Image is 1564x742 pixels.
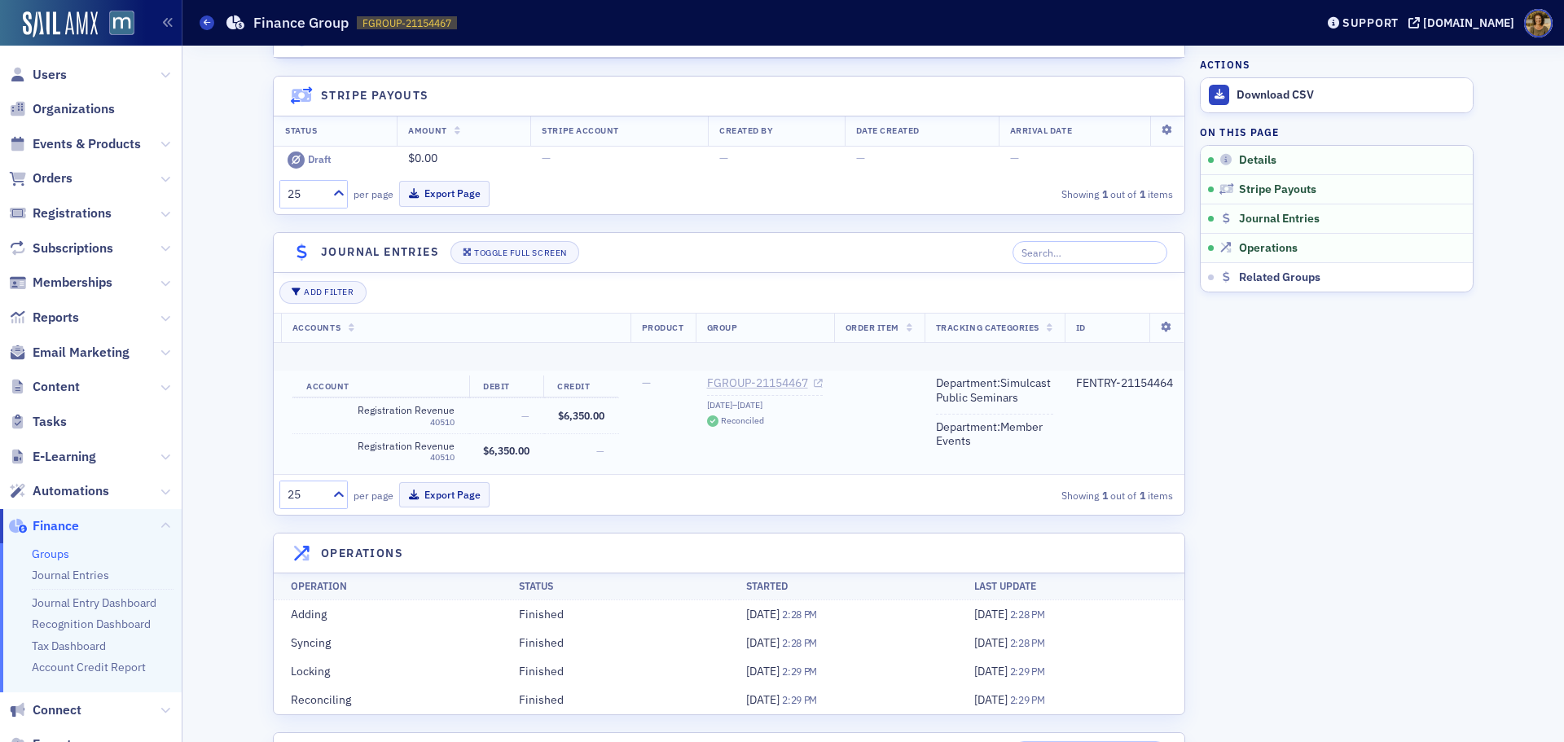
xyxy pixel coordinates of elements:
label: per page [354,187,393,201]
div: 25 [288,186,323,203]
span: [DATE] [746,635,782,650]
span: Content [33,378,80,396]
span: [DATE] [974,664,1010,678]
a: Connect [9,701,81,719]
div: Department : Simulcast Public Seminars [936,376,1053,405]
button: Export Page [399,482,490,507]
span: 2:29 PM [782,665,817,678]
span: [DATE] [974,692,1010,707]
span: 2:28 PM [1010,608,1045,621]
span: Reports [33,309,79,327]
a: Users [9,66,67,84]
span: Details [1239,153,1276,168]
td: Finished [502,686,730,714]
span: Tasks [33,413,67,431]
button: Toggle Full Screen [450,241,579,264]
span: $6,350.00 [483,444,529,457]
span: Registration Revenue [306,440,455,452]
span: Accounts [292,322,340,333]
div: Showing out of items [887,488,1174,503]
span: [DATE] [746,692,782,707]
div: Toggle Full Screen [474,248,566,257]
h4: Operations [321,545,403,562]
th: Last Update [957,573,1185,599]
th: Debit [469,375,544,398]
span: Connect [33,701,81,719]
span: 2:28 PM [1010,636,1045,649]
span: 2:29 PM [782,693,817,706]
span: Journal Entries [1239,212,1320,226]
a: Memberships [9,274,112,292]
span: Group [707,322,738,333]
td: Finished [502,629,730,657]
span: Amount [408,125,446,136]
span: Organizations [33,100,115,118]
span: — [521,409,529,422]
span: Stripe Account [542,125,618,136]
div: Showing out of items [887,187,1174,201]
a: Tax Dashboard [32,639,106,653]
td: Reconciling [274,686,502,714]
div: 25 [288,486,323,503]
input: Search… [1013,241,1168,264]
th: Started [729,573,957,599]
td: Syncing [274,629,502,657]
a: Organizations [9,100,115,118]
span: 2:29 PM [1010,665,1045,678]
div: Support [1342,15,1399,30]
span: Product [642,322,684,333]
span: — [719,151,728,165]
span: Order Item [846,322,899,333]
div: FENTRY-21154464 [1076,376,1173,391]
a: Subscriptions [9,239,113,257]
span: Memberships [33,274,112,292]
h4: Actions [1200,57,1250,72]
span: Tracking Categories [936,322,1039,333]
span: Profile [1524,9,1553,37]
div: Reconciled [721,416,764,425]
span: [DATE] [746,607,782,621]
span: Finance [33,517,79,535]
span: — [1010,151,1019,165]
img: SailAMX [23,11,98,37]
a: Finance [9,517,79,535]
strong: 1 [1099,187,1110,201]
div: [DOMAIN_NAME] [1423,15,1514,30]
h4: Journal Entries [321,244,439,261]
a: Orders [9,169,72,187]
a: Account Credit Report [32,660,146,674]
span: [DATE] [974,635,1010,650]
a: Registrations [9,204,112,222]
span: Users [33,66,67,84]
strong: 1 [1136,187,1148,201]
a: Email Marketing [9,344,130,362]
a: E-Learning [9,448,96,466]
h4: Stripe Payouts [321,87,429,104]
a: Groups [32,547,69,561]
span: Email Marketing [33,344,130,362]
label: per page [354,488,393,503]
a: Recognition Dashboard [32,617,151,631]
strong: 1 [1099,488,1110,503]
th: Operation [274,573,502,599]
span: E-Learning [33,448,96,466]
span: Orders [33,169,72,187]
span: $6,350.00 [558,409,604,422]
div: 40510 [306,417,455,428]
span: [DATE] [746,664,782,678]
span: FGROUP-21154467 [362,16,451,30]
img: SailAMX [109,11,134,36]
span: Events & Products [33,135,141,153]
span: Subscriptions [33,239,113,257]
span: Related Groups [1239,270,1320,285]
strong: 1 [1136,488,1148,503]
div: 40510 [306,452,455,463]
span: Operations [1239,241,1298,256]
a: Events & Products [9,135,141,153]
span: Arrival Date [1010,125,1072,136]
a: Reports [9,309,79,327]
div: Department : Member Events [936,420,1053,449]
span: Registrations [33,204,112,222]
td: Finished [502,657,730,686]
